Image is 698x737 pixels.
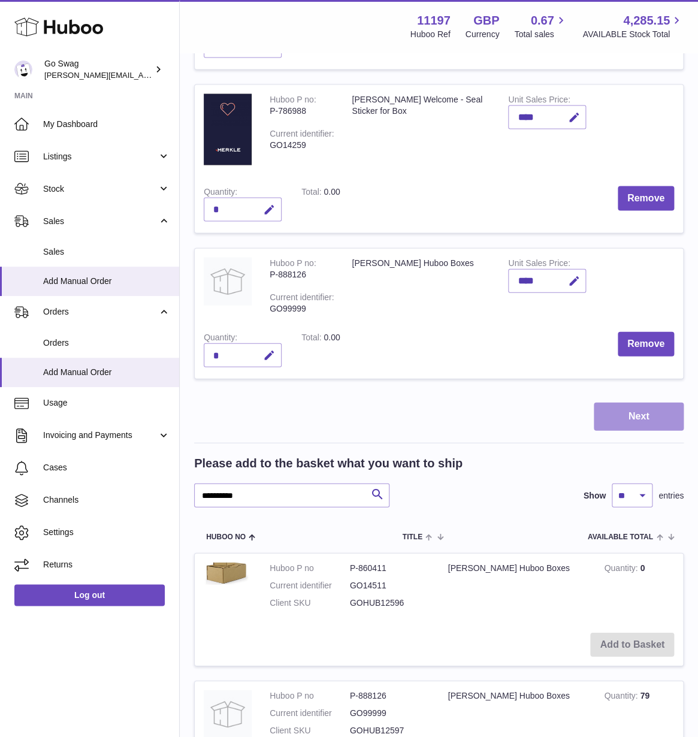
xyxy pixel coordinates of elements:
[270,562,350,573] dt: Huboo P no
[43,559,170,570] span: Returns
[43,183,158,195] span: Stock
[417,13,451,29] strong: 11197
[43,151,158,162] span: Listings
[582,29,684,40] span: AVAILABLE Stock Total
[270,303,334,314] div: GO99999
[204,186,237,199] label: Quantity
[514,13,567,40] a: 0.67 Total sales
[350,724,430,736] dd: GOHUB12597
[618,186,674,210] button: Remove
[270,724,350,736] dt: Client SKU
[14,584,165,606] a: Log out
[270,690,350,701] dt: Huboo P no
[301,332,324,345] label: Total
[270,139,334,150] div: GO14259
[270,258,316,270] div: Huboo P no
[324,332,340,342] span: 0.00
[43,367,170,378] span: Add Manual Order
[270,579,350,591] dt: Current identifier
[270,105,334,116] div: P-786988
[658,490,684,501] span: entries
[43,494,170,506] span: Channels
[270,707,350,718] dt: Current identifier
[410,29,451,40] div: Huboo Ref
[582,13,684,40] a: 4,285.15 AVAILABLE Stock Total
[350,562,430,573] dd: P-860411
[508,94,570,107] label: Unit Sales Price
[343,248,499,322] td: [PERSON_NAME] Huboo Boxes
[43,276,170,287] span: Add Manual Order
[514,29,567,40] span: Total sales
[595,553,683,623] td: 0
[623,13,670,29] span: 4,285.15
[508,258,570,270] label: Unit Sales Price
[270,292,334,304] div: Current identifier
[584,490,606,501] label: Show
[473,13,499,29] strong: GBP
[270,94,316,107] div: Huboo P no
[43,397,170,409] span: Usage
[594,402,684,430] button: Next
[439,553,596,623] td: [PERSON_NAME] Huboo Boxes
[204,332,237,345] label: Quantity
[531,13,554,29] span: 0.67
[604,563,640,575] strong: Quantity
[588,533,653,540] span: AVAILABLE Total
[194,455,463,471] h2: Please add to the basket what you want to ship
[270,268,334,280] div: P-888126
[343,84,499,177] td: [PERSON_NAME] Welcome - Seal Sticker for Box
[350,707,430,718] dd: GO99999
[618,331,674,356] button: Remove
[43,462,170,473] span: Cases
[44,58,152,81] div: Go Swag
[43,246,170,258] span: Sales
[350,690,430,701] dd: P-888126
[44,70,240,80] span: [PERSON_NAME][EMAIL_ADDRESS][DOMAIN_NAME]
[324,186,340,196] span: 0.00
[204,93,252,165] img: Merkle Welcome - Seal Sticker for Box
[43,216,158,227] span: Sales
[270,128,334,141] div: Current identifier
[204,562,252,584] img: Merkle Huboo Boxes
[43,430,158,441] span: Invoicing and Payments
[14,61,32,78] img: leigh@goswag.com
[403,533,422,540] span: Title
[204,257,252,305] img: Merkle Huboo Boxes
[43,306,158,318] span: Orders
[43,527,170,538] span: Settings
[350,597,430,608] dd: GOHUB12596
[604,690,640,703] strong: Quantity
[270,597,350,608] dt: Client SKU
[301,186,324,199] label: Total
[43,119,170,130] span: My Dashboard
[466,29,500,40] div: Currency
[43,337,170,349] span: Orders
[206,533,246,540] span: Huboo no
[350,579,430,591] dd: GO14511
